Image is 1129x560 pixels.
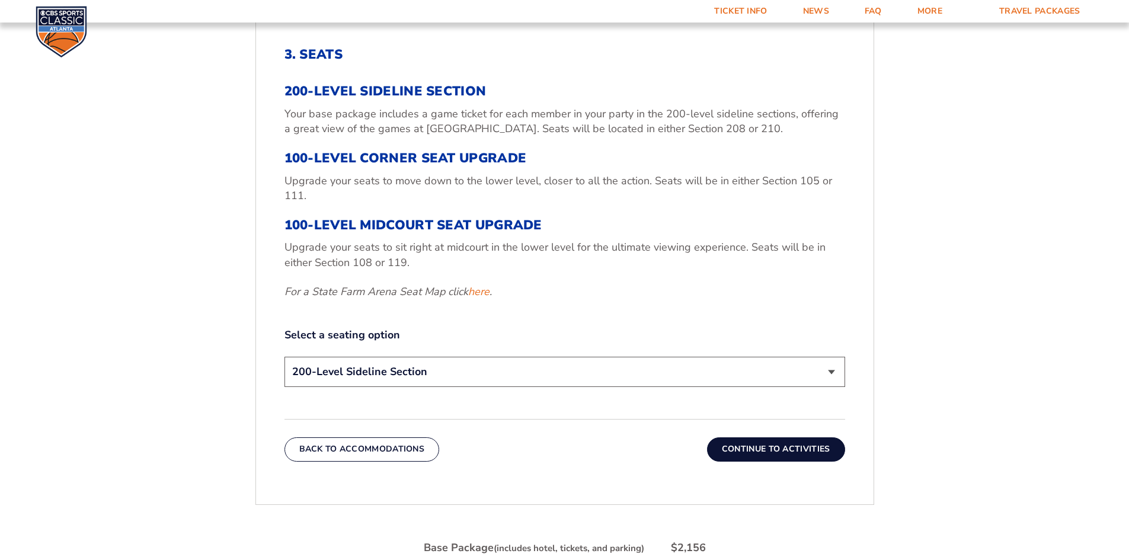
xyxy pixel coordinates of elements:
[468,284,490,299] a: here
[284,284,492,299] em: For a State Farm Arena Seat Map click .
[284,174,845,203] p: Upgrade your seats to move down to the lower level, closer to all the action. Seats will be in ei...
[284,84,845,99] h3: 200-Level Sideline Section
[284,217,845,233] h3: 100-Level Midcourt Seat Upgrade
[284,107,845,136] p: Your base package includes a game ticket for each member in your party in the 200-level sideline ...
[284,151,845,166] h3: 100-Level Corner Seat Upgrade
[284,328,845,343] label: Select a seating option
[424,540,644,555] div: Base Package
[494,542,644,554] small: (includes hotel, tickets, and parking)
[284,240,845,270] p: Upgrade your seats to sit right at midcourt in the lower level for the ultimate viewing experienc...
[284,437,440,461] button: Back To Accommodations
[671,540,706,555] div: $2,156
[36,6,87,57] img: CBS Sports Classic
[284,47,845,62] h2: 3. Seats
[707,437,845,461] button: Continue To Activities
